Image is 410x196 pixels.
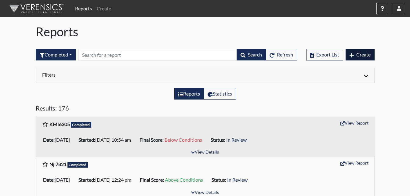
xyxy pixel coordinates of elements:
div: Filter by interview status [36,49,76,60]
b: Started: [78,177,95,183]
span: Completed [71,122,92,128]
button: View Details [188,148,222,157]
b: Date: [43,137,55,143]
button: Search [237,49,266,60]
span: In Review [227,177,248,183]
a: Create [94,2,114,15]
b: Date: [43,177,55,183]
span: Completed [67,162,88,168]
button: Export List [306,49,343,60]
li: [DATE] [41,135,76,145]
b: Status: [211,137,225,143]
span: Export List [316,52,339,57]
span: Refresh [277,52,293,57]
span: Above Conditions [165,177,203,183]
b: Final Score: [140,137,164,143]
div: Click to expand/collapse filters [38,72,373,79]
b: Status: [212,177,226,183]
button: Create [346,49,375,60]
button: Refresh [266,49,297,60]
b: Final Score: [140,177,164,183]
span: Search [248,52,262,57]
button: View Report [338,158,371,168]
li: [DATE] 10:54 am [76,135,137,145]
span: Below Conditions [165,137,202,143]
button: View Report [338,118,371,128]
b: Started: [78,137,95,143]
input: Search by Registration ID, Interview Number, or Investigation Name. [78,49,237,60]
li: [DATE] 12:24 pm [76,175,137,185]
span: In Review [226,137,247,143]
h5: Results: 176 [36,104,375,114]
b: KMI6305 [49,121,70,127]
label: View the list of reports [174,88,204,100]
li: [DATE] [41,175,76,185]
h6: Filters [42,72,201,78]
label: View statistics about completed interviews [204,88,236,100]
a: Reports [73,2,94,15]
span: Create [356,52,371,57]
button: Completed [36,49,76,60]
h1: Reports [36,24,375,39]
b: Njl7821 [49,161,67,167]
